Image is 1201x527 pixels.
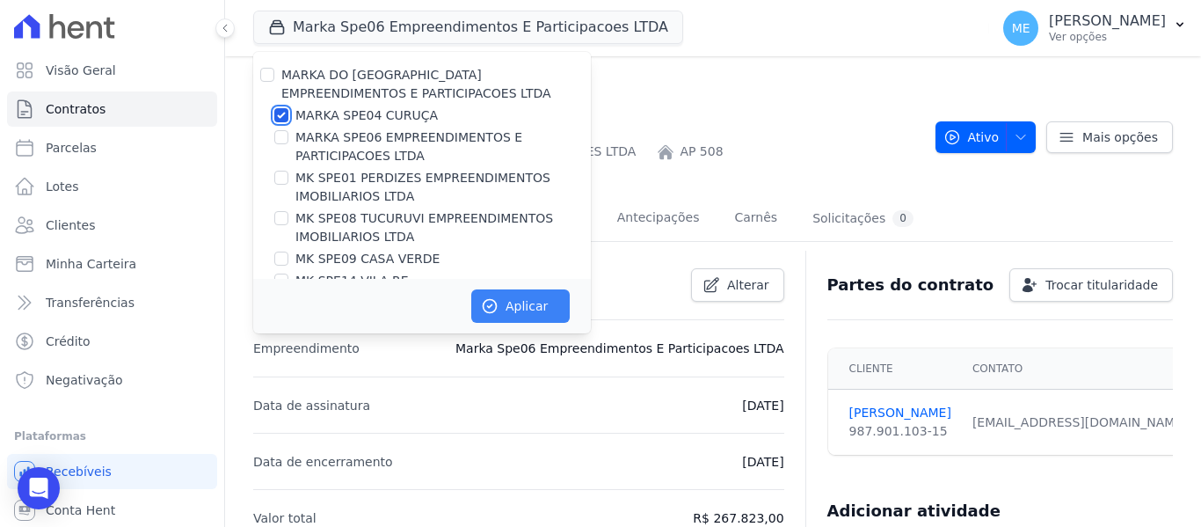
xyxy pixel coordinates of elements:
[1049,30,1166,44] p: Ver opções
[14,426,210,447] div: Plataformas
[935,121,1037,153] button: Ativo
[742,451,783,472] p: [DATE]
[253,451,393,472] p: Data de encerramento
[253,338,360,359] p: Empreendimento
[46,139,97,157] span: Parcelas
[253,11,683,44] button: Marka Spe06 Empreendimentos E Participacoes LTDA
[989,4,1201,53] button: ME [PERSON_NAME] Ver opções
[295,209,591,246] label: MK SPE08 TUCURUVI EMPREENDIMENTOS IMOBILIARIOS LTDA
[7,285,217,320] a: Transferências
[471,289,570,323] button: Aplicar
[809,196,917,243] a: Solicitações0
[7,246,217,282] a: Minha Carteira
[46,178,79,195] span: Lotes
[295,106,438,125] label: MARKA SPE04 CURUÇA
[7,169,217,204] a: Lotes
[46,463,112,480] span: Recebíveis
[46,62,116,79] span: Visão Geral
[46,216,95,234] span: Clientes
[727,276,769,294] span: Alterar
[849,404,951,422] a: [PERSON_NAME]
[943,121,1000,153] span: Ativo
[46,501,115,519] span: Conta Hent
[46,255,136,273] span: Minha Carteira
[295,272,409,290] label: MK SPE14 VILA RE
[7,91,217,127] a: Contratos
[7,362,217,398] a: Negativação
[680,143,723,161] a: AP 508
[892,210,913,227] div: 0
[46,371,123,389] span: Negativação
[253,395,370,416] p: Data de assinatura
[742,395,783,416] p: [DATE]
[827,501,1001,522] h3: Adicionar atividade
[827,274,994,296] h3: Partes do contrato
[614,196,703,243] a: Antecipações
[7,324,217,359] a: Crédito
[7,130,217,165] a: Parcelas
[46,333,91,350] span: Crédito
[295,128,591,165] label: MARKA SPE06 EMPREENDIMENTOS E PARTICIPACOES LTDA
[849,422,951,441] div: 987.901.103-15
[812,210,913,227] div: Solicitações
[295,250,440,268] label: MK SPE09 CASA VERDE
[731,196,781,243] a: Carnês
[1046,121,1173,153] a: Mais opções
[828,348,962,390] th: Cliente
[7,53,217,88] a: Visão Geral
[1049,12,1166,30] p: [PERSON_NAME]
[46,100,106,118] span: Contratos
[281,68,551,100] label: MARKA DO [GEOGRAPHIC_DATA] EMPREENDIMENTOS E PARTICIPACOES LTDA
[295,169,591,206] label: MK SPE01 PERDIZES EMPREENDIMENTOS IMOBILIARIOS LTDA
[1009,268,1173,302] a: Trocar titularidade
[46,294,135,311] span: Transferências
[455,338,784,359] p: Marka Spe06 Empreendimentos E Participacoes LTDA
[1045,276,1158,294] span: Trocar titularidade
[7,454,217,489] a: Recebíveis
[1012,22,1030,34] span: ME
[1082,128,1158,146] span: Mais opções
[7,208,217,243] a: Clientes
[691,268,784,302] a: Alterar
[18,467,60,509] div: Open Intercom Messenger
